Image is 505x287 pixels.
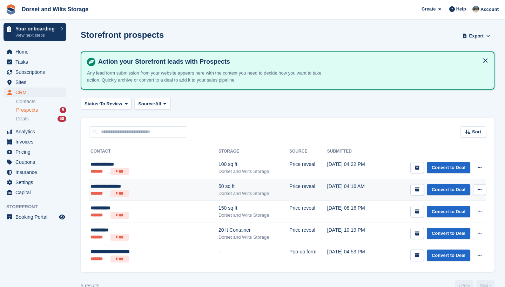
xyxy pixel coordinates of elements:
[155,100,161,107] span: All
[327,201,380,223] td: [DATE] 08:16 PM
[58,116,66,122] div: 60
[218,168,289,175] div: Dorset and Wilts Storage
[138,100,155,107] span: Source:
[289,245,327,266] td: Pop-up form
[218,204,289,212] div: 150 sq ft
[327,157,380,179] td: [DATE] 04:22 PM
[472,6,479,13] img: Ben Chick
[15,87,58,97] span: CRM
[218,161,289,168] div: 100 sq ft
[15,167,58,177] span: Insurance
[81,98,132,110] button: Status: To Review
[15,67,58,77] span: Subscriptions
[218,146,289,157] th: Storage
[95,58,488,66] h4: Action your Storefront leads with Prospects
[480,6,499,13] span: Account
[427,184,470,196] a: Convert to Deal
[327,146,380,157] th: Submitted
[81,30,164,40] h1: Storefront prospects
[134,98,170,110] button: Source: All
[15,188,58,197] span: Capital
[89,146,218,157] th: Contact
[4,177,66,187] a: menu
[16,106,66,114] a: Prospects 5
[289,223,327,245] td: Price reveal
[15,32,57,38] p: View next steps
[85,100,100,107] span: Status:
[469,33,484,40] span: Export
[461,30,492,42] button: Export
[422,6,436,13] span: Create
[15,157,58,167] span: Coupons
[4,77,66,87] a: menu
[4,87,66,97] a: menu
[15,26,57,31] p: Your onboarding
[60,107,66,113] div: 5
[4,212,66,222] a: menu
[427,250,470,261] a: Convert to Deal
[289,146,327,157] th: Source
[15,77,58,87] span: Sites
[15,147,58,157] span: Pricing
[4,188,66,197] a: menu
[15,127,58,136] span: Analytics
[6,4,16,15] img: stora-icon-8386f47178a22dfd0bd8f6a31ec36ba5ce8667c1dd55bd0f319d3a0aa187defe.svg
[100,100,122,107] span: To Review
[327,245,380,266] td: [DATE] 04:53 PM
[218,234,289,241] div: Dorset and Wilts Storage
[4,23,66,41] a: Your onboarding View next steps
[16,115,66,122] a: Deals 60
[456,6,466,13] span: Help
[16,98,66,105] a: Contacts
[15,212,58,222] span: Booking Portal
[87,70,332,83] p: Any lead form submission from your website appears here with the context you need to decide how y...
[16,115,29,122] span: Deals
[58,213,66,221] a: Preview store
[289,201,327,223] td: Price reveal
[15,177,58,187] span: Settings
[218,226,289,234] div: 20 ft Container
[218,190,289,197] div: Dorset and Wilts Storage
[16,107,38,113] span: Prospects
[4,147,66,157] a: menu
[4,57,66,67] a: menu
[4,137,66,147] a: menu
[289,157,327,179] td: Price reveal
[472,128,481,135] span: Sort
[4,67,66,77] a: menu
[289,179,327,201] td: Price reveal
[4,167,66,177] a: menu
[15,47,58,57] span: Home
[427,162,470,174] a: Convert to Deal
[15,137,58,147] span: Invoices
[4,47,66,57] a: menu
[6,203,70,210] span: Storefront
[4,157,66,167] a: menu
[218,245,289,266] td: -
[327,179,380,201] td: [DATE] 04:16 AM
[19,3,91,15] a: Dorset and Wilts Storage
[218,212,289,219] div: Dorset and Wilts Storage
[4,127,66,136] a: menu
[327,223,380,245] td: [DATE] 10:19 PM
[427,228,470,239] a: Convert to Deal
[218,183,289,190] div: 50 sq ft
[427,206,470,217] a: Convert to Deal
[15,57,58,67] span: Tasks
